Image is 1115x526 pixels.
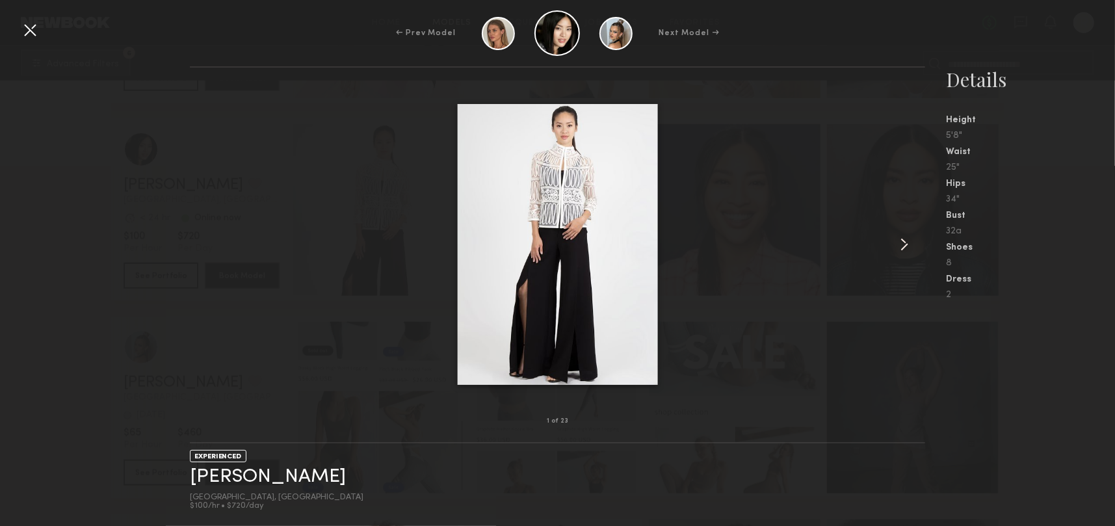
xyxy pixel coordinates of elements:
div: 34" [946,195,1115,204]
div: 25" [946,163,1115,172]
div: ← Prev Model [396,27,456,39]
div: Shoes [946,243,1115,252]
div: 2 [946,291,1115,300]
div: Bust [946,211,1115,220]
div: [GEOGRAPHIC_DATA], [GEOGRAPHIC_DATA] [190,493,364,502]
div: EXPERIENCED [190,450,246,462]
div: Next Model → [659,27,719,39]
div: Hips [946,179,1115,189]
div: Dress [946,275,1115,284]
div: 1 of 23 [547,418,568,425]
div: Height [946,116,1115,125]
div: 5'8" [946,131,1115,140]
div: 32a [946,227,1115,236]
div: 8 [946,259,1115,268]
a: [PERSON_NAME] [190,467,347,487]
div: Details [946,66,1115,92]
div: $100/hr • $720/day [190,502,364,510]
div: Waist [946,148,1115,157]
